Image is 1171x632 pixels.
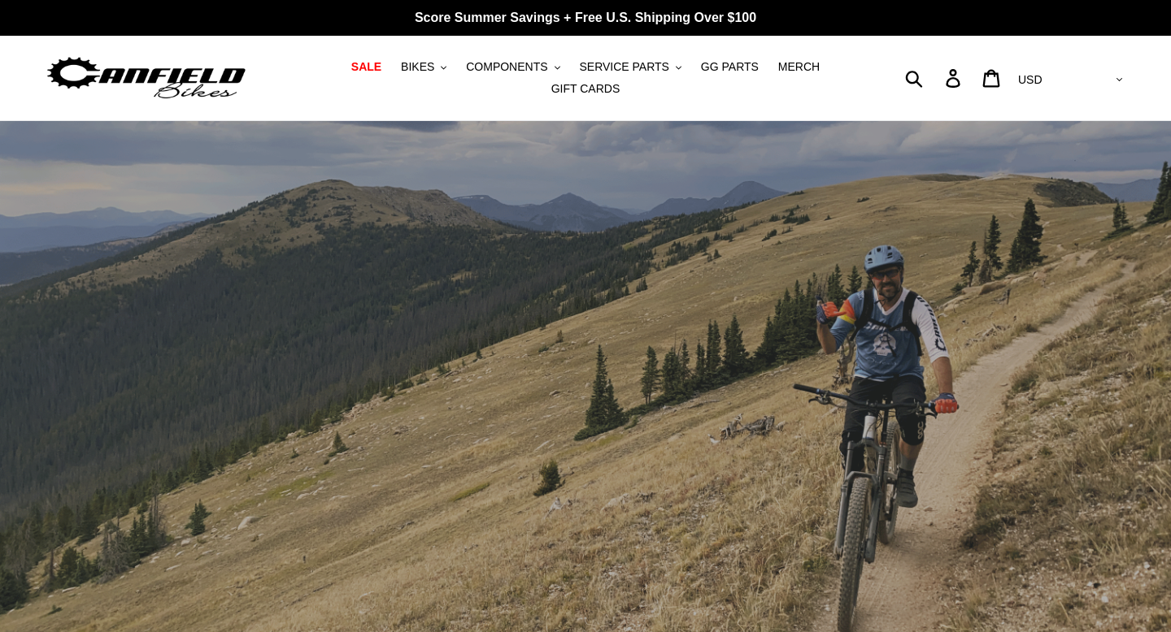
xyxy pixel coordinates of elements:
[458,56,568,78] button: COMPONENTS
[914,60,956,96] input: Search
[543,78,629,100] a: GIFT CARDS
[778,60,820,74] span: MERCH
[466,60,547,74] span: COMPONENTS
[579,60,668,74] span: SERVICE PARTS
[571,56,689,78] button: SERVICE PARTS
[701,60,759,74] span: GG PARTS
[770,56,828,78] a: MERCH
[393,56,455,78] button: BIKES
[693,56,767,78] a: GG PARTS
[45,53,248,104] img: Canfield Bikes
[351,60,381,74] span: SALE
[343,56,390,78] a: SALE
[401,60,434,74] span: BIKES
[551,82,620,96] span: GIFT CARDS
